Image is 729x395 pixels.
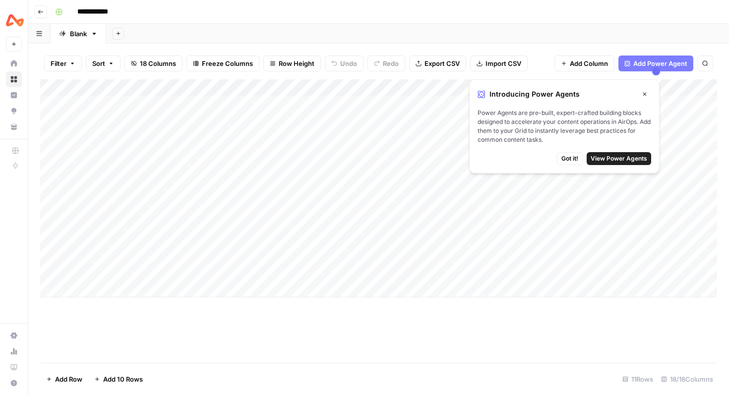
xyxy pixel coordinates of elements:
[486,58,521,68] span: Import CSV
[6,103,22,119] a: Opportunities
[6,11,24,29] img: Airwallex Logo
[478,109,651,144] span: Power Agents are pre-built, expert-crafted building blocks designed to accelerate your content op...
[55,374,82,384] span: Add Row
[325,56,364,71] button: Undo
[618,371,657,387] div: 11 Rows
[86,56,121,71] button: Sort
[51,58,66,68] span: Filter
[591,154,647,163] span: View Power Agents
[6,71,22,87] a: Browse
[587,152,651,165] button: View Power Agents
[554,56,614,71] button: Add Column
[6,328,22,343] a: Settings
[633,58,687,68] span: Add Power Agent
[51,24,106,44] a: Blank
[618,56,693,71] button: Add Power Agent
[478,88,651,101] div: Introducing Power Agents
[6,56,22,71] a: Home
[470,56,528,71] button: Import CSV
[263,56,321,71] button: Row Height
[409,56,466,71] button: Export CSV
[92,58,105,68] span: Sort
[367,56,405,71] button: Redo
[40,371,88,387] button: Add Row
[202,58,253,68] span: Freeze Columns
[6,87,22,103] a: Insights
[140,58,176,68] span: 18 Columns
[6,8,22,33] button: Workspace: Airwallex
[70,29,87,39] div: Blank
[124,56,182,71] button: 18 Columns
[6,119,22,135] a: Your Data
[6,343,22,359] a: Usage
[6,375,22,391] button: Help + Support
[425,58,460,68] span: Export CSV
[657,371,717,387] div: 18/18 Columns
[103,374,143,384] span: Add 10 Rows
[340,58,357,68] span: Undo
[383,58,399,68] span: Redo
[561,154,578,163] span: Got it!
[279,58,314,68] span: Row Height
[6,359,22,375] a: Learning Hub
[557,152,583,165] button: Got it!
[88,371,149,387] button: Add 10 Rows
[44,56,82,71] button: Filter
[570,58,608,68] span: Add Column
[186,56,259,71] button: Freeze Columns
